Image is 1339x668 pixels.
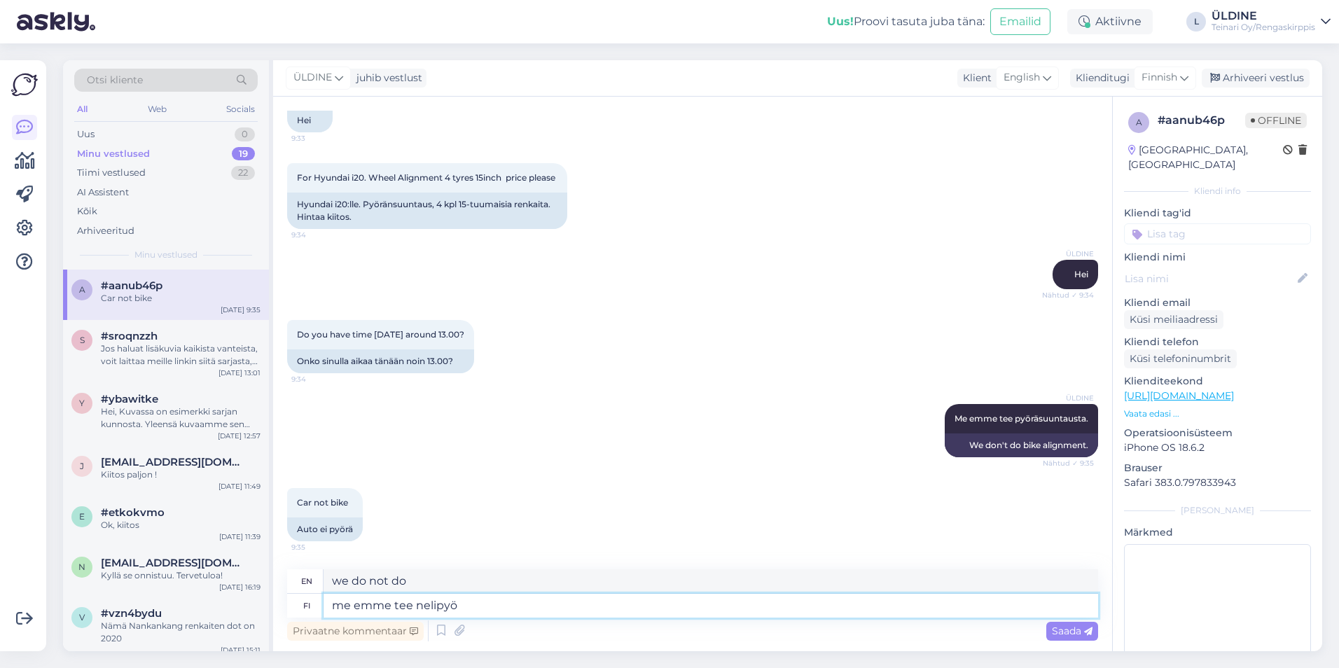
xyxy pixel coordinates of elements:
div: Tiimi vestlused [77,166,146,180]
div: Klient [957,71,992,85]
span: English [1004,70,1040,85]
span: For Hyundai i20. Wheel Alignment 4 tyres 15inch price please [297,172,555,183]
span: Nähtud ✓ 9:35 [1041,458,1094,468]
div: Hei, Kuvassa on esimerkki sarjan kunnosta. Yleensä kuvaamme sen vanteen, jossa on eniten näkyviä ... [101,405,261,431]
span: Offline [1245,113,1307,128]
p: Operatsioonisüsteem [1124,426,1311,440]
div: Kliendi info [1124,185,1311,197]
span: n [78,562,85,572]
button: Emailid [990,8,1050,35]
div: L [1186,12,1206,32]
div: Arhiveeri vestlus [1202,69,1310,88]
b: Uus! [827,15,854,28]
span: Do you have time [DATE] around 13.00? [297,329,464,340]
div: [DATE] 15:11 [221,645,261,655]
p: Kliendi nimi [1124,250,1311,265]
div: [DATE] 11:39 [219,531,261,542]
div: Ok, kiitos [101,519,261,531]
span: ÜLDINE [293,70,332,85]
span: Minu vestlused [134,249,197,261]
div: [DATE] 11:49 [218,481,261,492]
div: Küsi meiliaadressi [1124,310,1223,329]
div: Hyundai i20:lle. Pyöränsuuntaus, 4 kpl 15-tuumaisia ​​renkaita. Hintaa kiitos. [287,193,567,229]
div: Kõik [77,204,97,218]
div: Minu vestlused [77,147,150,161]
span: 9:33 [291,133,344,144]
div: en [301,569,312,593]
p: Kliendi tag'id [1124,206,1311,221]
div: [DATE] 9:35 [221,305,261,315]
div: 22 [231,166,255,180]
span: ÜLDINE [1041,393,1094,403]
span: v [79,612,85,622]
span: Saada [1052,625,1092,637]
span: Finnish [1142,70,1177,85]
div: Uus [77,127,95,141]
div: [DATE] 16:19 [219,582,261,592]
div: [PERSON_NAME] [1124,504,1311,517]
div: [DATE] 12:57 [218,431,261,441]
textarea: we do not do [324,569,1098,593]
p: Safari 383.0.797833943 [1124,475,1311,490]
span: Hei [1074,269,1088,279]
div: Teinari Oy/Rengaskirppis [1212,22,1315,33]
div: [DATE] 13:01 [218,368,261,378]
p: iPhone OS 18.6.2 [1124,440,1311,455]
a: ÜLDINETeinari Oy/Rengaskirppis [1212,11,1331,33]
span: joona.rinne@rintajouppi.fi [101,456,247,468]
div: # aanub46p [1158,112,1245,129]
p: Vaata edasi ... [1124,408,1311,420]
span: 9:35 [291,542,344,552]
img: Askly Logo [11,71,38,98]
div: Socials [223,100,258,118]
a: [URL][DOMAIN_NAME] [1124,389,1234,402]
span: nikitagruz0@gmail.com [101,557,247,569]
span: y [79,398,85,408]
div: Auto ei pyörä [287,517,363,541]
div: Küsi telefoninumbrit [1124,349,1237,368]
div: Klienditugi [1070,71,1130,85]
div: Kiitos paljon ! [101,468,261,481]
div: 19 [232,147,255,161]
span: #sroqnzzh [101,330,158,342]
div: ÜLDINE [1212,11,1315,22]
div: [GEOGRAPHIC_DATA], [GEOGRAPHIC_DATA] [1128,143,1283,172]
span: #aanub46p [101,279,162,292]
span: e [79,511,85,522]
div: juhib vestlust [351,71,422,85]
div: Onko sinulla aikaa tänään noin 13.00? [287,349,474,373]
textarea: me emme tee nelipyö [324,594,1098,618]
div: 0 [235,127,255,141]
p: Kliendi telefon [1124,335,1311,349]
div: Nämä Nankankang renkaiten dot on 2020 [101,620,261,645]
span: #etkokvmo [101,506,165,519]
span: a [1136,117,1142,127]
div: AI Assistent [77,186,129,200]
span: ÜLDINE [1041,249,1094,259]
div: fi [303,594,310,618]
div: Aktiivne [1067,9,1153,34]
span: 9:34 [291,230,344,240]
span: 9:34 [291,374,344,384]
span: Nähtud ✓ 9:34 [1041,290,1094,300]
p: Brauser [1124,461,1311,475]
div: Car not bike [101,292,261,305]
div: All [74,100,90,118]
span: Me emme tee pyöräsuuntausta. [955,413,1088,424]
span: a [79,284,85,295]
span: #ybawitke [101,393,158,405]
input: Lisa nimi [1125,271,1295,286]
p: Klienditeekond [1124,374,1311,389]
div: Hei [287,109,333,132]
span: s [80,335,85,345]
div: Web [145,100,169,118]
input: Lisa tag [1124,223,1311,244]
div: Jos haluat lisäkuvia kaikista vanteista, voit laittaa meille linkin siitä sarjasta, joka sinua ki... [101,342,261,368]
span: #vzn4bydu [101,607,162,620]
span: Otsi kliente [87,73,143,88]
div: Privaatne kommentaar [287,622,424,641]
p: Kliendi email [1124,295,1311,310]
div: Proovi tasuta juba täna: [827,13,985,30]
span: j [80,461,84,471]
div: We don't do bike alignment. [945,433,1098,457]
